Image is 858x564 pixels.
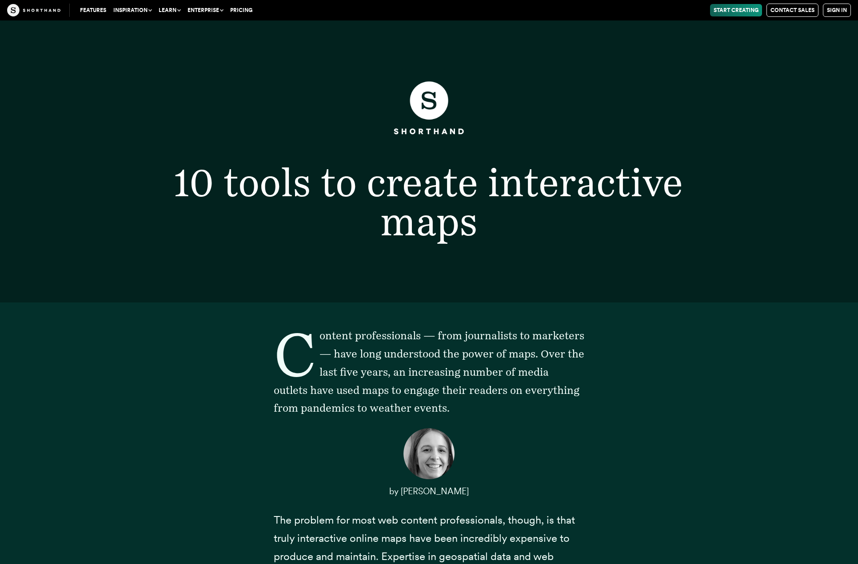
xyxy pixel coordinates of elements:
img: The Craft [7,4,60,16]
span: Content professionals — from journalists to marketers — have long understood the power of maps. O... [274,329,584,414]
a: Start Creating [710,4,762,16]
button: Inspiration [110,4,155,16]
button: Enterprise [184,4,227,16]
a: Sign in [823,4,851,17]
a: Contact Sales [766,4,818,17]
a: Pricing [227,4,256,16]
h1: 10 tools to create interactive maps [140,163,718,241]
button: Learn [155,4,184,16]
a: Features [76,4,110,16]
p: by [PERSON_NAME] [274,482,585,500]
